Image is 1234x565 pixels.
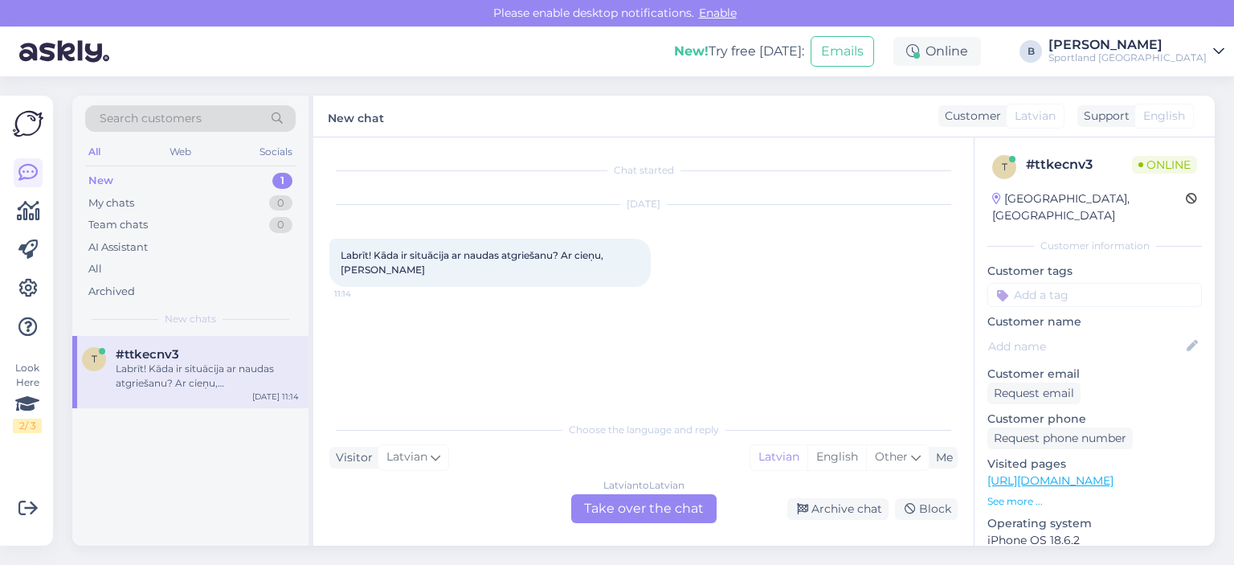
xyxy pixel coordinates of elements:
[895,498,958,520] div: Block
[329,449,373,466] div: Visitor
[787,498,889,520] div: Archive chat
[893,37,981,66] div: Online
[750,445,807,469] div: Latvian
[166,141,194,162] div: Web
[329,197,958,211] div: [DATE]
[100,110,202,127] span: Search customers
[987,532,1202,549] p: iPhone OS 18.6.2
[1143,108,1185,125] span: English
[116,362,299,391] div: Labrīt! Kāda ir situācija ar naudas atgriešanu? Ar cieņu, [PERSON_NAME]
[987,456,1202,473] p: Visited pages
[930,449,953,466] div: Me
[88,217,148,233] div: Team chats
[1026,155,1132,174] div: # ttkecnv3
[256,141,296,162] div: Socials
[1132,156,1197,174] span: Online
[269,195,292,211] div: 0
[987,283,1202,307] input: Add a tag
[992,190,1186,224] div: [GEOGRAPHIC_DATA], [GEOGRAPHIC_DATA]
[329,163,958,178] div: Chat started
[571,494,717,523] div: Take over the chat
[88,261,102,277] div: All
[1048,39,1207,51] div: [PERSON_NAME]
[85,141,104,162] div: All
[987,313,1202,330] p: Customer name
[987,411,1202,428] p: Customer phone
[987,494,1202,509] p: See more ...
[988,338,1183,355] input: Add name
[329,423,958,437] div: Choose the language and reply
[987,263,1202,280] p: Customer tags
[807,445,866,469] div: English
[1048,51,1207,64] div: Sportland [GEOGRAPHIC_DATA]
[987,428,1133,449] div: Request phone number
[386,448,427,466] span: Latvian
[165,312,216,326] span: New chats
[938,108,1001,125] div: Customer
[987,383,1081,404] div: Request email
[92,353,97,365] span: t
[88,240,148,256] div: AI Assistant
[1015,108,1056,125] span: Latvian
[341,249,606,276] span: Labrīt! Kāda ir situācija ar naudas atgriešanu? Ar cieņu, [PERSON_NAME]
[987,366,1202,383] p: Customer email
[13,108,43,139] img: Askly Logo
[13,361,42,433] div: Look Here
[252,391,299,403] div: [DATE] 11:14
[13,419,42,433] div: 2 / 3
[987,473,1113,488] a: [URL][DOMAIN_NAME]
[603,478,684,493] div: Latvian to Latvian
[328,105,384,127] label: New chat
[1019,40,1042,63] div: B
[875,449,908,464] span: Other
[88,173,113,189] div: New
[987,515,1202,532] p: Operating system
[269,217,292,233] div: 0
[674,42,804,61] div: Try free [DATE]:
[1048,39,1224,64] a: [PERSON_NAME]Sportland [GEOGRAPHIC_DATA]
[674,43,709,59] b: New!
[88,195,134,211] div: My chats
[272,173,292,189] div: 1
[1002,161,1007,173] span: t
[116,347,179,362] span: #ttkecnv3
[694,6,742,20] span: Enable
[334,288,394,300] span: 11:14
[987,239,1202,253] div: Customer information
[88,284,135,300] div: Archived
[811,36,874,67] button: Emails
[1077,108,1130,125] div: Support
